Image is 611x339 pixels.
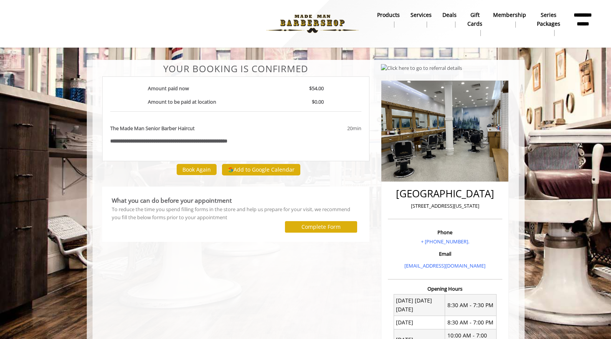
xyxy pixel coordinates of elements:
[112,205,360,222] div: To reduce the time you spend filling forms in the store and help us prepare for your visit, we re...
[388,286,502,291] h3: Opening Hours
[437,10,462,30] a: DealsDeals
[377,11,400,19] b: products
[537,11,560,28] b: Series packages
[102,64,370,74] center: Your Booking is confirmed
[493,11,526,19] b: Membership
[390,188,500,199] h2: [GEOGRAPHIC_DATA]
[285,221,357,232] button: Complete Form
[445,316,497,329] td: 8:30 AM - 7:00 PM
[467,11,482,28] b: gift cards
[405,10,437,30] a: ServicesServices
[177,164,217,175] button: Book Again
[260,3,365,45] img: Made Man Barbershop logo
[390,251,500,256] h3: Email
[411,11,432,19] b: Services
[222,164,300,175] button: Add to Google Calendar
[309,85,324,92] b: $54.00
[421,238,469,245] a: + [PHONE_NUMBER].
[148,98,216,105] b: Amount to be paid at location
[532,10,566,38] a: Series packagesSeries packages
[312,98,324,105] b: $0.00
[390,230,500,235] h3: Phone
[488,10,532,30] a: MembershipMembership
[381,64,462,72] img: Click here to go to referral details
[462,10,488,38] a: Gift cardsgift cards
[372,10,405,30] a: Productsproducts
[394,316,445,329] td: [DATE]
[394,294,445,316] td: [DATE] [DATE] [DATE]
[112,196,232,205] b: What you can do before your appointment
[404,262,485,269] a: [EMAIL_ADDRESS][DOMAIN_NAME]
[301,224,341,230] label: Complete Form
[285,124,361,132] div: 20min
[445,294,497,316] td: 8:30 AM - 7:30 PM
[110,124,195,132] b: The Made Man Senior Barber Haircut
[442,11,457,19] b: Deals
[390,202,500,210] p: [STREET_ADDRESS][US_STATE]
[148,85,189,92] b: Amount paid now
